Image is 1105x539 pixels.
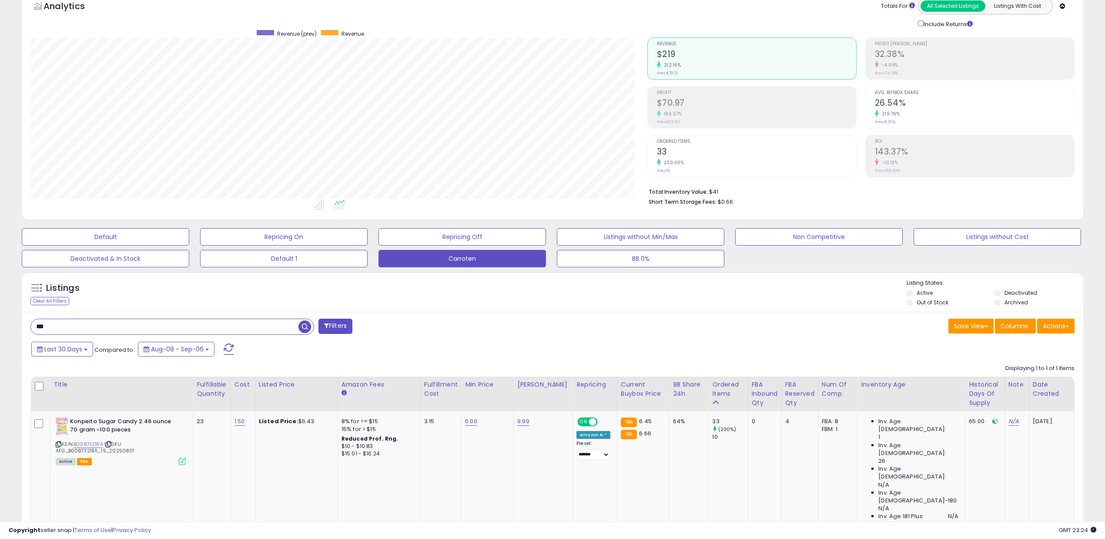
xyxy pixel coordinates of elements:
button: Listings With Cost [985,0,1050,12]
div: 0 [752,418,775,425]
button: Actions [1037,319,1075,334]
div: ASIN: [56,418,186,464]
button: Repricing Off [378,228,546,246]
button: Non Competitive [735,228,903,246]
div: Listed Price [259,380,334,389]
div: Displaying 1 to 1 of 1 items [1005,364,1075,373]
button: Save View [948,319,994,334]
div: 4 [785,418,811,425]
p: Listing States: [907,279,1083,287]
span: Inv. Age [DEMOGRAPHIC_DATA]: [878,441,958,457]
b: Total Inventory Value: [649,188,708,195]
a: 1.50 [234,417,245,426]
span: 1 [878,433,880,441]
button: Deactivated & In Stock [22,250,189,267]
a: 6.00 [465,417,477,426]
div: Clear All Filters [30,297,69,305]
div: Historical Days Of Supply [969,380,1001,408]
div: Fulfillment Cost [424,380,458,398]
h2: 33 [657,147,856,158]
span: Revenue (prev) [277,30,317,37]
span: 26 [878,457,885,465]
span: ROI [875,139,1074,144]
small: 219.76% [879,111,900,117]
small: (230%) [718,426,737,433]
a: B0087F21RA [74,441,103,448]
div: $6.43 [259,418,331,425]
span: Columns [1001,322,1028,330]
span: Avg. Buybox Share [875,91,1074,95]
div: Totals For [881,2,915,10]
span: | SKU: AFG_B0087F21RA_1.5_20250801 [56,441,134,454]
div: 64% [673,418,702,425]
div: FBA Reserved Qty [785,380,814,408]
small: Prev: $23.93 [657,119,680,125]
button: Aug-08 - Sep-06 [138,342,214,357]
button: All Selected Listings [921,0,985,12]
button: Listings without Min/Max [557,228,724,246]
small: -4.99% [879,62,898,68]
label: Out of Stock [917,299,948,306]
b: Short Term Storage Fees: [649,198,717,205]
div: $15.01 - $16.24 [342,450,414,458]
button: Columns [995,319,1036,334]
small: -10.13% [879,159,898,166]
span: Last 30 Days [44,345,82,354]
span: Profit [657,91,856,95]
div: 3.15 [424,418,455,425]
button: Repricing On [200,228,368,246]
span: Compared to: [94,346,134,354]
div: Ordered Items [712,380,744,398]
div: 15% for > $15 [342,425,414,433]
div: Fulfillable Quantity [197,380,227,398]
div: Title [54,380,189,389]
div: seller snap | | [9,526,151,535]
img: 51k5-JPSEHL._SL40_.jpg [56,418,68,435]
label: Active [917,289,933,296]
button: Default [22,228,189,246]
h2: $70.97 [657,98,856,110]
div: [PERSON_NAME] [517,380,569,389]
span: FBA [77,458,92,465]
small: Prev: 8.30% [875,119,895,125]
div: Date Created [1033,380,1071,398]
li: $41 [649,186,1068,196]
small: Prev: 159.53% [875,168,900,173]
div: FBA: 8 [822,418,851,425]
span: Aug-08 - Sep-06 [151,345,204,354]
div: 23 [197,418,224,425]
small: Prev: $70.21 [657,71,678,76]
small: 196.57% [661,111,682,117]
div: 65.00 [969,418,998,425]
span: Revenue [657,42,856,47]
div: 33 [712,418,747,425]
span: All listings currently available for purchase on Amazon [56,458,76,465]
div: FBA inbound Qty [752,380,778,408]
a: N/A [1008,417,1019,426]
div: Note [1008,380,1025,389]
span: Inv. Age [DEMOGRAPHIC_DATA]: [878,418,958,433]
div: $10 - $10.83 [342,443,414,450]
div: Inventory Age [861,380,961,389]
small: 230.00% [661,159,684,166]
div: Amazon Fees [342,380,417,389]
b: Listed Price: [259,417,298,425]
span: N/A [948,512,958,520]
div: Min Price [465,380,510,389]
a: Terms of Use [74,526,111,534]
b: Reduced Prof. Rng. [342,435,398,442]
span: Profit [PERSON_NAME] [875,42,1074,47]
button: Default 1 [200,250,368,267]
div: 8% for <= $15 [342,418,414,425]
button: Last 30 Days [31,342,93,357]
span: $0.66 [718,198,733,206]
div: Amazon AI * [576,431,610,439]
h2: 26.54% [875,98,1074,110]
span: Inv. Age 181 Plus: [878,512,924,520]
span: 6.45 [639,417,652,425]
label: Deactivated [1005,289,1037,296]
small: Amazon Fees. [342,389,347,397]
div: FBM: 1 [822,425,851,433]
span: Revenue [342,30,364,37]
div: BB Share 24h. [673,380,705,398]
